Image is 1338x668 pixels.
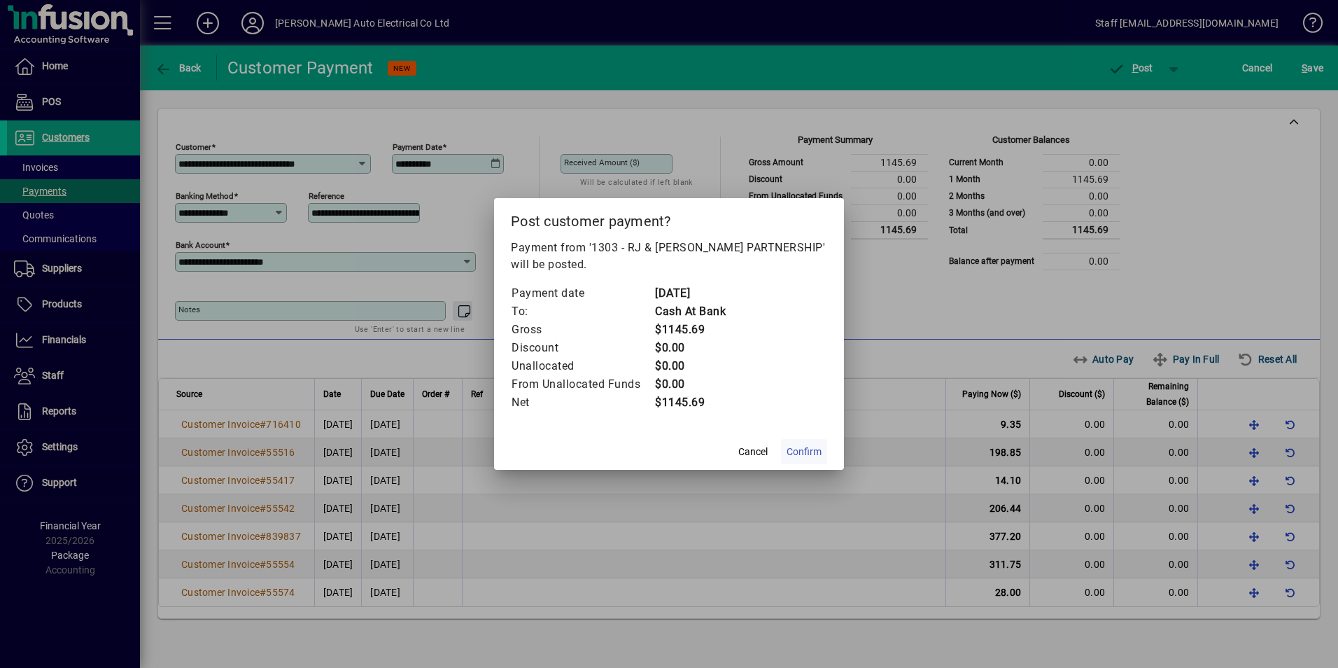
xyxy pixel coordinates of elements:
[654,284,726,302] td: [DATE]
[511,394,654,412] td: Net
[511,357,654,375] td: Unallocated
[511,339,654,357] td: Discount
[654,357,726,375] td: $0.00
[511,302,654,321] td: To:
[731,439,775,464] button: Cancel
[781,439,827,464] button: Confirm
[654,339,726,357] td: $0.00
[654,321,726,339] td: $1145.69
[654,375,726,394] td: $0.00
[511,239,827,273] p: Payment from '1303 - RJ & [PERSON_NAME] PARTNERSHIP' will be posted.
[738,445,768,459] span: Cancel
[511,284,654,302] td: Payment date
[494,198,844,239] h2: Post customer payment?
[654,394,726,412] td: $1145.69
[511,321,654,339] td: Gross
[787,445,822,459] span: Confirm
[654,302,726,321] td: Cash At Bank
[511,375,654,394] td: From Unallocated Funds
